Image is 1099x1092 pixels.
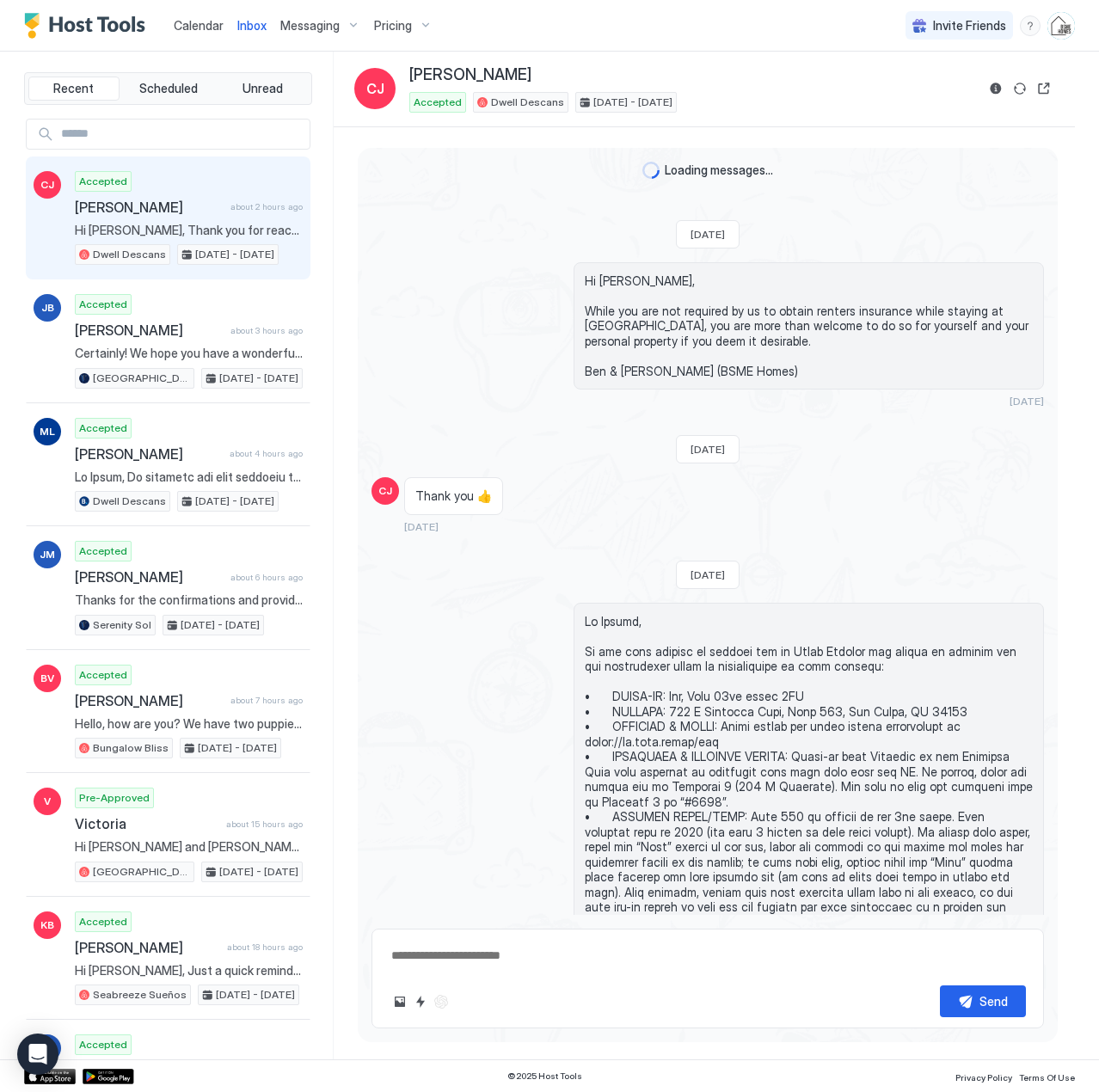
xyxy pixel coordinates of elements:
[1034,78,1054,99] button: Open reservation
[123,77,214,101] button: Scheduled
[83,1069,134,1084] a: Google Play Store
[1047,12,1075,40] div: User profile
[507,1071,582,1082] span: © 2025 Host Tools
[1019,1072,1075,1083] span: Terms Of Use
[955,1072,1012,1083] span: Privacy Policy
[40,671,54,686] span: BV
[181,617,260,633] span: [DATE] - [DATE]
[75,939,220,956] span: [PERSON_NAME]
[75,692,224,709] span: [PERSON_NAME]
[75,346,303,361] span: Certainly! We hope you have a wonderful [DATE].
[219,371,298,386] span: [DATE] - [DATE]
[491,95,564,110] span: Dwell Descans
[366,78,384,99] span: CJ
[75,445,223,463] span: [PERSON_NAME]
[24,13,153,39] a: Host Tools Logo
[227,942,303,953] span: about 18 hours ago
[198,740,277,756] span: [DATE] - [DATE]
[243,81,283,96] span: Unread
[691,568,725,581] span: [DATE]
[216,987,295,1003] span: [DATE] - [DATE]
[585,273,1033,379] span: Hi [PERSON_NAME], While you are not required by us to obtain renters insurance while staying at [...
[219,864,298,880] span: [DATE] - [DATE]
[414,95,462,110] span: Accepted
[1010,395,1044,408] span: [DATE]
[79,174,127,189] span: Accepted
[374,18,412,34] span: Pricing
[404,520,439,533] span: [DATE]
[79,667,127,683] span: Accepted
[409,65,531,85] span: [PERSON_NAME]
[1010,78,1030,99] button: Sync reservation
[410,991,431,1012] button: Quick reply
[933,18,1006,34] span: Invite Friends
[378,483,392,499] span: CJ
[1020,15,1041,36] div: menu
[75,199,224,216] span: [PERSON_NAME]
[24,1069,76,1084] a: App Store
[54,120,310,149] input: Input Field
[75,469,303,485] span: Lo Ipsum, Do sitametc adi elit seddoeiu temp in Utlab Etdolor, ma aliq en admini veni quis nostru...
[75,223,303,238] span: Hi [PERSON_NAME], Thank you for reaching out and alerting us of this. This appears to be an area ...
[230,572,303,583] span: about 6 hours ago
[40,177,54,193] span: CJ
[230,695,303,706] span: about 7 hours ago
[75,839,303,855] span: Hi [PERSON_NAME] and [PERSON_NAME], we are very interested in booking your beautiful home. I do h...
[390,991,410,1012] button: Upload image
[75,815,219,832] span: Victoria
[230,448,303,459] span: about 4 hours ago
[237,18,267,33] span: Inbox
[139,81,198,96] span: Scheduled
[93,987,187,1003] span: Seabreeze Sueños
[93,864,190,880] span: [GEOGRAPHIC_DATA]
[979,992,1008,1010] div: Send
[17,1034,58,1075] div: Open Intercom Messenger
[665,163,773,178] span: Loading messages...
[593,95,672,110] span: [DATE] - [DATE]
[79,1037,127,1052] span: Accepted
[237,16,267,34] a: Inbox
[79,790,150,806] span: Pre-Approved
[40,547,55,562] span: JM
[93,617,151,633] span: Serenity Sol
[985,78,1006,99] button: Reservation information
[24,72,312,105] div: tab-group
[75,963,303,979] span: Hi [PERSON_NAME], Just a quick reminder that check-out from Seabreeze Sueños is [DATE] before 11A...
[40,424,55,439] span: ML
[44,794,51,809] span: V
[226,819,303,830] span: about 15 hours ago
[174,16,224,34] a: Calendar
[955,1067,1012,1085] a: Privacy Policy
[28,77,120,101] button: Recent
[53,81,94,96] span: Recent
[217,77,308,101] button: Unread
[93,247,166,262] span: Dwell Descans
[75,716,303,732] span: Hello, how are you? We have two puppies, is that ok to bring them with us? Thank you.
[79,914,127,929] span: Accepted
[280,18,340,34] span: Messaging
[75,592,303,608] span: Thanks for the confirmations and providing a copy of your ID via text, [PERSON_NAME]. Please expe...
[75,568,224,586] span: [PERSON_NAME]
[195,494,274,509] span: [DATE] - [DATE]
[93,371,190,386] span: [GEOGRAPHIC_DATA]
[41,300,54,316] span: JB
[174,18,224,33] span: Calendar
[940,985,1026,1017] button: Send
[75,322,224,339] span: [PERSON_NAME]
[691,228,725,241] span: [DATE]
[1019,1067,1075,1085] a: Terms Of Use
[79,543,127,559] span: Accepted
[195,247,274,262] span: [DATE] - [DATE]
[230,201,303,212] span: about 2 hours ago
[691,443,725,456] span: [DATE]
[79,297,127,312] span: Accepted
[93,740,169,756] span: Bungalow Bliss
[93,494,166,509] span: Dwell Descans
[230,325,303,336] span: about 3 hours ago
[40,917,54,933] span: KB
[415,488,492,504] span: Thank you 👍
[642,162,660,179] div: loading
